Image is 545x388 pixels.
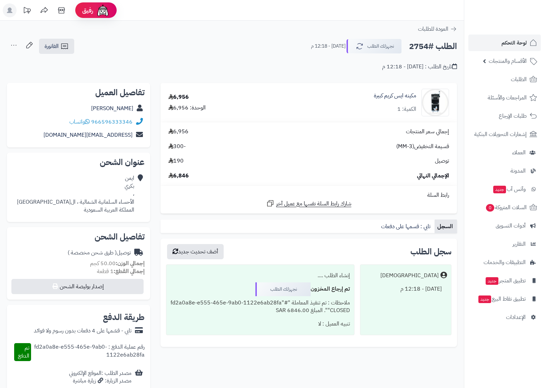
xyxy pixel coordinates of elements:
div: إنشاء الطلب .... [171,269,350,282]
a: تابي : قسمها على دفعات [378,220,435,233]
a: التطبيقات والخدمات [468,254,541,271]
span: إجمالي سعر المنتجات [406,128,449,136]
a: التقارير [468,236,541,252]
div: 6,956 [168,93,189,101]
div: الكمية: 1 [397,105,416,113]
div: ملاحظات : تم تنفيذ المعاملة "#fd2a0a8e-e555-465e-9ab0-1122e6ab28fa" "CLOSED". المبلغ 6846.00 SAR [171,296,350,318]
a: وآتس آبجديد [468,181,541,197]
strong: إجمالي القطع: [114,267,145,275]
img: ai-face.png [96,3,110,17]
strong: إجمالي الوزن: [116,259,145,268]
span: جديد [478,295,491,303]
a: الفاتورة [39,39,74,54]
div: تاريخ الطلب : [DATE] - 12:18 م [382,63,457,71]
div: نجهزلك الطلب [255,282,311,296]
a: الطلبات [468,71,541,88]
div: رقم عملية الدفع : fd2a0a8e-e555-465e-9ab0-1122e6ab28fa [31,343,145,361]
span: ( طرق شحن مخصصة ) [68,249,117,257]
a: تحديثات المنصة [18,3,36,19]
img: 1748758086-web1new-90x90.jpg [422,89,449,116]
img: logo-2.png [498,16,538,31]
span: المراجعات والأسئلة [488,93,527,103]
h2: تفاصيل العميل [12,88,145,97]
h2: تفاصيل الشحن [12,233,145,241]
div: تنبيه العميل : لا [171,317,350,331]
span: المدونة [510,166,526,176]
small: 1 قطعة [97,267,145,275]
button: أضف تحديث جديد [167,244,224,259]
div: توصيل [68,249,131,257]
a: المراجعات والأسئلة [468,89,541,106]
a: إشعارات التحويلات البنكية [468,126,541,143]
a: تطبيق نقاط البيعجديد [468,291,541,307]
div: مصدر الطلب :الموقع الإلكتروني [69,369,132,385]
div: رابط السلة [163,191,454,199]
span: جديد [493,186,506,193]
span: التقارير [513,239,526,249]
span: رفيق [82,6,93,14]
b: تم إرجاع المخزون [311,285,350,293]
a: تطبيق المتجرجديد [468,272,541,289]
span: العملاء [512,148,526,157]
a: [PERSON_NAME] [91,104,133,113]
span: الأقسام والمنتجات [489,56,527,66]
span: التطبيقات والخدمات [484,258,526,267]
span: قسيمة التخفيض(MM-3) [396,143,449,151]
span: تم الدفع [18,344,29,360]
span: تطبيق المتجر [485,276,526,285]
span: تطبيق نقاط البيع [478,294,526,304]
h2: طريقة الدفع [103,313,145,321]
a: واتساب [69,118,90,126]
span: 0 [486,204,494,212]
span: الطلبات [511,75,527,84]
span: طلبات الإرجاع [499,111,527,121]
span: الفاتورة [45,42,59,50]
span: -300 [168,143,186,151]
div: [DATE] - 12:18 م [364,282,447,296]
span: أدوات التسويق [496,221,526,231]
a: لوحة التحكم [468,35,541,51]
span: جديد [486,277,498,285]
span: وآتس آب [493,184,526,194]
a: الإعدادات [468,309,541,326]
a: مكينه ايس كريم كبيرة [374,92,416,100]
a: العملاء [468,144,541,161]
a: [EMAIL_ADDRESS][DOMAIN_NAME] [43,131,133,139]
a: طلبات الإرجاع [468,108,541,124]
span: السلات المتروكة [485,203,527,212]
span: 190 [168,157,184,165]
a: شارك رابط السلة نفسها مع عميل آخر [266,199,351,208]
span: الإجمالي النهائي [417,172,449,180]
h2: الطلب #2754 [409,39,457,54]
h3: سجل الطلب [410,248,451,256]
span: شارك رابط السلة نفسها مع عميل آخر [276,200,351,208]
a: 966596333346 [91,118,133,126]
div: الوحدة: 6,956 [168,104,206,112]
a: أدوات التسويق [468,217,541,234]
span: 6,956 [168,128,188,136]
div: ايمن بكري ، الأحساء السلمانية الشمالية ، ال[GEOGRAPHIC_DATA] المملكة العربية السعودية [17,174,134,214]
small: [DATE] - 12:18 م [311,43,346,50]
button: نجهزلك الطلب [347,39,402,54]
a: المدونة [468,163,541,179]
span: الإعدادات [506,312,526,322]
a: السجل [435,220,457,233]
div: مصدر الزيارة: زيارة مباشرة [69,377,132,385]
span: توصيل [435,157,449,165]
span: العودة للطلبات [418,25,448,33]
div: تابي - قسّمها على 4 دفعات بدون رسوم ولا فوائد [34,327,132,335]
a: العودة للطلبات [418,25,457,33]
span: لوحة التحكم [502,38,527,48]
span: إشعارات التحويلات البنكية [474,129,527,139]
small: 50.00 كجم [90,259,145,268]
h2: عنوان الشحن [12,158,145,166]
span: 6,846 [168,172,189,180]
button: إصدار بوليصة الشحن [11,279,144,294]
a: السلات المتروكة0 [468,199,541,216]
div: [DEMOGRAPHIC_DATA] [380,272,439,280]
